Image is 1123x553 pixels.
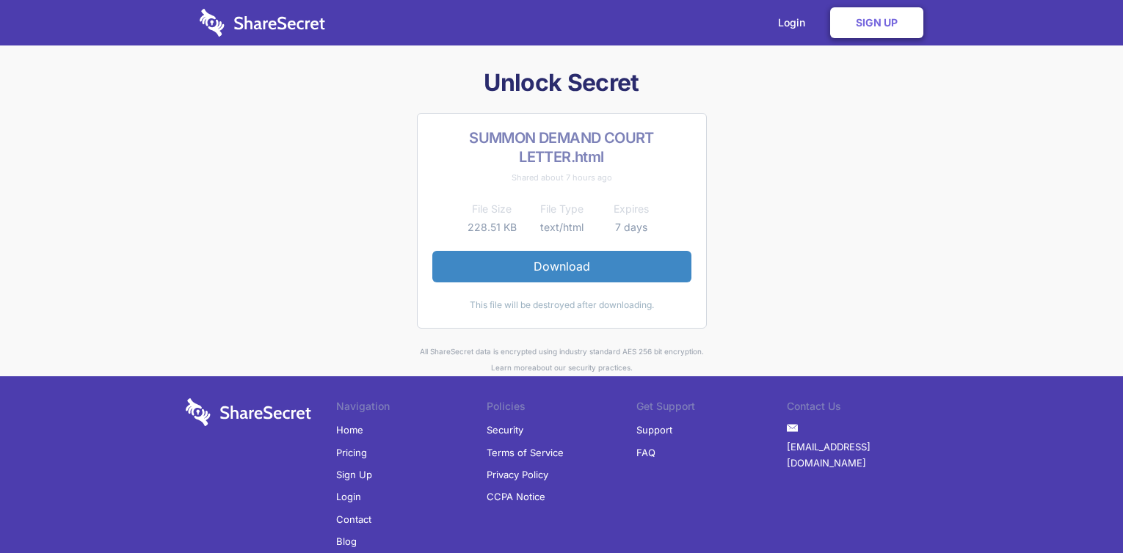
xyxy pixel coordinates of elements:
a: Sign Up [336,464,372,486]
a: Learn more [491,363,532,372]
a: [EMAIL_ADDRESS][DOMAIN_NAME] [787,436,937,475]
li: Policies [487,398,637,419]
th: File Size [457,200,527,218]
a: Blog [336,530,357,552]
th: File Type [527,200,597,218]
a: Pricing [336,442,367,464]
li: Get Support [636,398,787,419]
a: Security [487,419,523,441]
a: Download [432,251,691,282]
div: All ShareSecret data is encrypted using industry standard AES 256 bit encryption. about our secur... [180,343,943,376]
a: CCPA Notice [487,486,545,508]
div: This file will be destroyed after downloading. [432,297,691,313]
img: logo-wordmark-white-trans-d4663122ce5f474addd5e946df7df03e33cb6a1c49d2221995e7729f52c070b2.svg [186,398,311,426]
th: Expires [597,200,666,218]
td: 7 days [597,219,666,236]
a: Privacy Policy [487,464,548,486]
a: Terms of Service [487,442,564,464]
div: Shared about 7 hours ago [432,169,691,186]
a: Login [336,486,361,508]
td: text/html [527,219,597,236]
img: logo-wordmark-white-trans-d4663122ce5f474addd5e946df7df03e33cb6a1c49d2221995e7729f52c070b2.svg [200,9,325,37]
a: Support [636,419,672,441]
li: Navigation [336,398,487,419]
a: Sign Up [830,7,923,38]
h2: SUMMON DEMAND COURT LETTER.html [432,128,691,166]
td: 228.51 KB [457,219,527,236]
a: Home [336,419,363,441]
h1: Unlock Secret [180,67,943,98]
a: FAQ [636,442,655,464]
li: Contact Us [787,398,937,419]
a: Contact [336,508,371,530]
